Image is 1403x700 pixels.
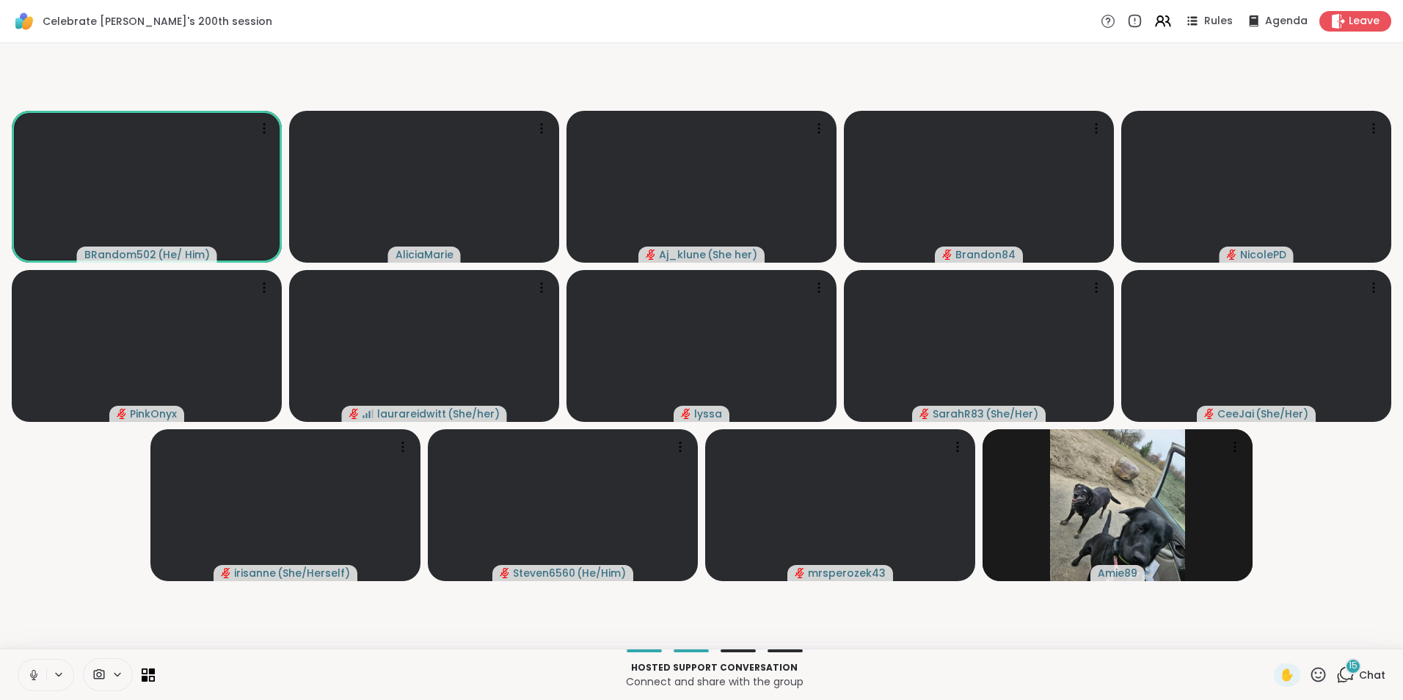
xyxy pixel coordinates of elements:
[942,249,952,260] span: audio-muted
[795,568,805,578] span: audio-muted
[377,406,446,421] span: laurareidwitt
[1240,247,1286,262] span: NicolePD
[985,406,1038,421] span: ( She/Her )
[1280,666,1294,684] span: ✋
[707,247,757,262] span: ( She her )
[1050,429,1185,581] img: Amie89
[12,9,37,34] img: ShareWell Logomark
[1265,14,1308,29] span: Agenda
[43,14,272,29] span: Celebrate [PERSON_NAME]'s 200th session
[221,568,231,578] span: audio-muted
[808,566,886,580] span: mrsperozek43
[659,247,706,262] span: Aj_klune
[1204,14,1233,29] span: Rules
[1204,409,1214,419] span: audio-muted
[1217,406,1254,421] span: CeeJai
[933,406,984,421] span: SarahR83
[158,247,210,262] span: ( He/ Him )
[1098,566,1137,580] span: Amie89
[681,409,691,419] span: audio-muted
[1349,660,1358,672] span: 15
[955,247,1016,262] span: Brandon84
[919,409,930,419] span: audio-muted
[694,406,722,421] span: lyssa
[646,249,656,260] span: audio-muted
[117,409,127,419] span: audio-muted
[577,566,626,580] span: ( He/Him )
[164,661,1265,674] p: Hosted support conversation
[164,674,1265,689] p: Connect and share with the group
[1256,406,1308,421] span: ( She/Her )
[349,409,360,419] span: audio-muted
[1227,249,1237,260] span: audio-muted
[513,566,575,580] span: Steven6560
[1359,668,1385,682] span: Chat
[396,247,453,262] span: AliciaMarie
[448,406,500,421] span: ( She/her )
[500,568,510,578] span: audio-muted
[130,406,177,421] span: PinkOnyx
[84,247,156,262] span: BRandom502
[234,566,276,580] span: irisanne
[1349,14,1380,29] span: Leave
[277,566,350,580] span: ( She/Herself )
